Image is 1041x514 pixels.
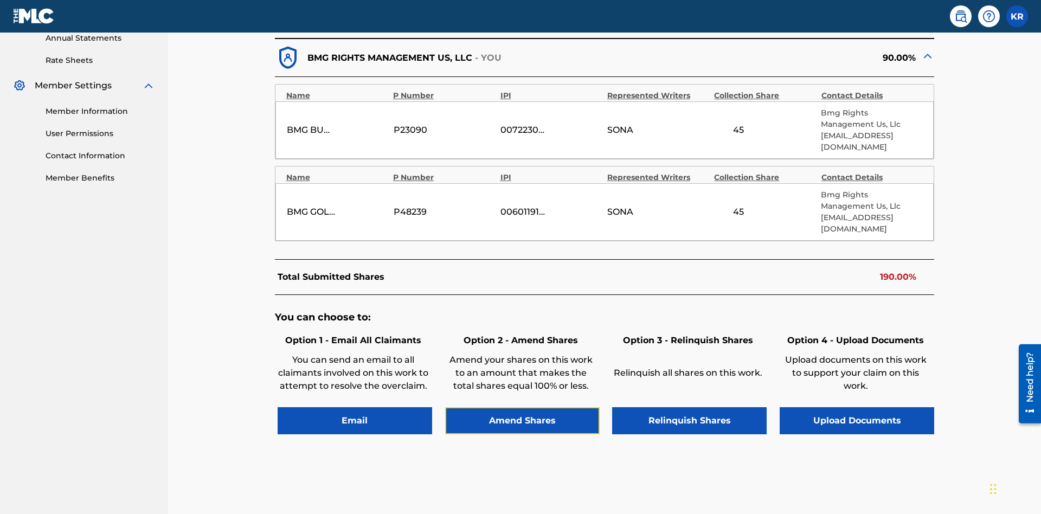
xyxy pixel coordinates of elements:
div: Drag [990,473,997,505]
img: expand-cell-toggle [921,49,934,62]
h6: Option 4 - Upload Documents [780,334,931,347]
div: Help [978,5,1000,27]
a: Member Benefits [46,172,155,184]
h6: Option 1 - Email All Claimants [278,334,429,347]
div: Collection Share [714,90,815,101]
h6: Option 2 - Amend Shares [445,334,597,347]
a: Member Information [46,106,155,117]
iframe: Resource Center [1011,340,1041,429]
img: expand [142,79,155,92]
div: Represented Writers [607,90,709,101]
div: IPI [500,90,602,101]
p: Bmg Rights Management Us, Llc [821,189,922,212]
button: Relinquish Shares [612,407,767,434]
div: Collection Share [714,172,815,183]
a: Public Search [950,5,972,27]
h6: Option 3 - Relinquish Shares [612,334,764,347]
div: Name [286,172,388,183]
p: [EMAIL_ADDRESS][DOMAIN_NAME] [821,212,922,235]
span: SONA [607,205,633,219]
img: Member Settings [13,79,26,92]
p: Total Submitted Shares [278,271,384,284]
button: Amend Shares [445,407,600,434]
p: Upload documents on this work to support your claim on this work. [780,354,931,393]
p: BMG RIGHTS MANAGEMENT US, LLC [307,52,472,65]
img: MLC Logo [13,8,55,24]
img: search [954,10,967,23]
p: Bmg Rights Management Us, Llc [821,107,922,130]
img: dfb38c8551f6dcc1ac04.svg [275,44,301,71]
button: Email [278,407,432,434]
div: 90.00% [605,44,934,71]
h5: You can choose to: [275,311,935,324]
div: Represented Writers [607,172,709,183]
div: P Number [393,172,494,183]
p: - YOU [475,52,502,65]
a: Contact Information [46,150,155,162]
a: Rate Sheets [46,55,155,66]
div: Contact Details [821,90,923,101]
div: User Menu [1006,5,1028,27]
p: Relinquish all shares on this work. [612,367,764,380]
a: Annual Statements [46,33,155,44]
p: [EMAIL_ADDRESS][DOMAIN_NAME] [821,130,922,153]
a: User Permissions [46,128,155,139]
p: You can send an email to all claimants involved on this work to attempt to resolve the overclaim. [278,354,429,393]
p: Amend your shares on this work to an amount that makes the total shares equal 100% or less. [445,354,597,393]
div: P Number [393,90,494,101]
img: help [982,10,995,23]
span: Member Settings [35,79,112,92]
button: Upload Documents [780,407,934,434]
p: 190.00% [880,271,916,284]
iframe: Chat Widget [987,462,1041,514]
div: IPI [500,172,602,183]
span: SONA [607,124,633,137]
div: Name [286,90,388,101]
div: Contact Details [821,172,923,183]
